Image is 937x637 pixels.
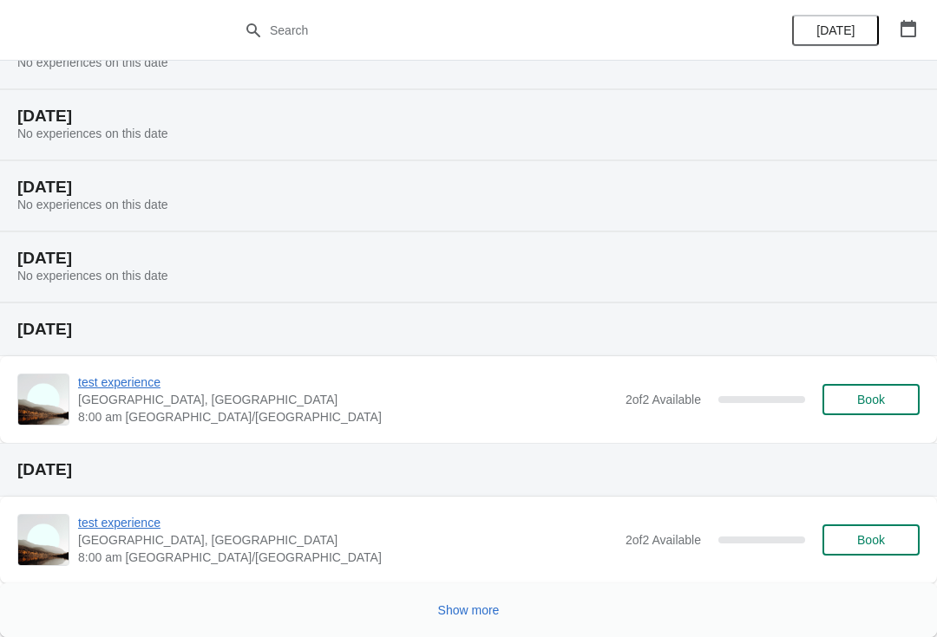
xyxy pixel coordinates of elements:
button: Show more [431,595,507,626]
input: Search [269,15,703,46]
img: test experience | Heronswood Gardens & Nursery, Latrobe Parade, Dromana VIC, Australia | 8:00 am ... [18,374,69,425]
span: 2 of 2 Available [626,533,701,547]
button: [DATE] [792,15,879,46]
span: Book [857,533,885,547]
span: [GEOGRAPHIC_DATA], [GEOGRAPHIC_DATA] [78,531,617,549]
span: 2 of 2 Available [626,393,701,406]
h2: [DATE] [17,179,920,196]
span: [DATE] [816,23,855,37]
h2: [DATE] [17,107,920,125]
span: No experiences on this date [17,55,168,69]
button: Book [822,384,920,415]
img: test experience | Heronswood Gardens & Nursery, Latrobe Parade, Dromana VIC, Australia | 8:00 am ... [18,515,69,565]
h2: [DATE] [17,321,920,338]
span: Show more [438,603,500,617]
button: Book [822,524,920,556]
span: No experiences on this date [17,198,168,211]
span: test experience [78,374,617,391]
span: No experiences on this date [17,269,168,283]
h2: [DATE] [17,250,920,267]
span: 8:00 am [GEOGRAPHIC_DATA]/[GEOGRAPHIC_DATA] [78,549,617,566]
span: 8:00 am [GEOGRAPHIC_DATA]/[GEOGRAPHIC_DATA] [78,408,617,426]
span: [GEOGRAPHIC_DATA], [GEOGRAPHIC_DATA] [78,391,617,408]
span: No experiences on this date [17,127,168,140]
span: test experience [78,514,617,531]
span: Book [857,393,885,406]
h2: [DATE] [17,461,920,478]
